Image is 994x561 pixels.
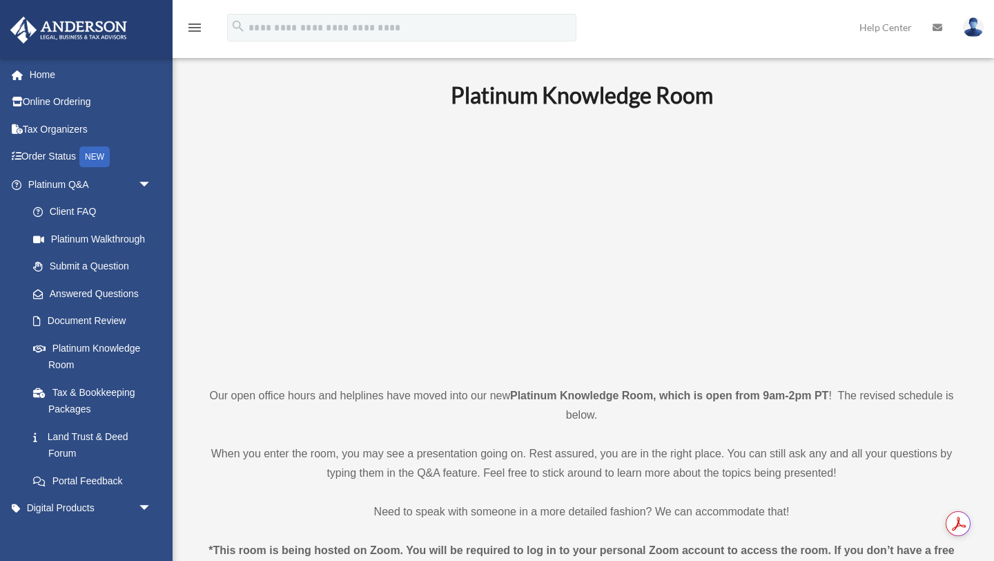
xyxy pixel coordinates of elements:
i: menu [186,19,203,36]
span: arrow_drop_down [138,171,166,199]
a: Portal Feedback [19,467,173,495]
img: Anderson Advisors Platinum Portal [6,17,131,44]
b: Platinum Knowledge Room [451,82,713,108]
i: search [231,19,246,34]
a: Platinum Walkthrough [19,225,173,253]
a: Order StatusNEW [10,143,173,171]
a: Answered Questions [19,280,173,307]
img: User Pic [963,17,984,37]
a: Tax Organizers [10,115,173,143]
a: Home [10,61,173,88]
span: arrow_drop_down [138,495,166,523]
p: When you enter the room, you may see a presentation going on. Rest assured, you are in the right ... [197,444,966,483]
p: Our open office hours and helplines have moved into our new ! The revised schedule is below. [197,386,966,425]
iframe: 231110_Toby_KnowledgeRoom [375,127,789,361]
p: Need to speak with someone in a more detailed fashion? We can accommodate that! [197,502,966,522]
a: Platinum Knowledge Room [19,334,166,379]
a: menu [186,24,203,36]
a: Online Ordering [10,88,173,116]
a: Tax & Bookkeeping Packages [19,379,173,423]
strong: Platinum Knowledge Room, which is open from 9am-2pm PT [510,390,828,401]
a: Submit a Question [19,253,173,280]
a: Client FAQ [19,198,173,226]
a: Document Review [19,307,173,335]
div: NEW [79,146,110,167]
a: Digital Productsarrow_drop_down [10,495,173,522]
a: Land Trust & Deed Forum [19,423,173,467]
a: Platinum Q&Aarrow_drop_down [10,171,173,198]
